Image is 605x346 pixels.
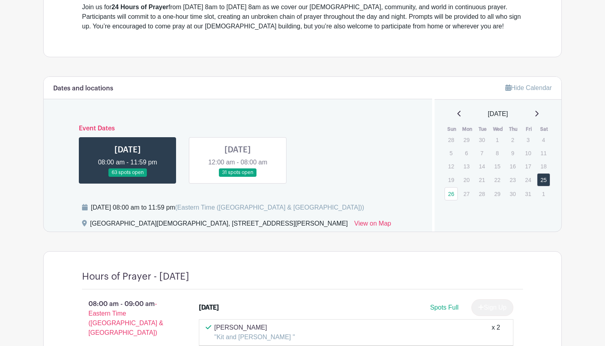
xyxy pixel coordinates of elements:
[537,134,550,146] p: 4
[537,160,550,172] p: 18
[521,174,535,186] p: 24
[521,134,535,146] p: 3
[445,174,458,186] p: 19
[72,125,403,132] h6: Event Dates
[199,303,219,312] div: [DATE]
[214,332,295,342] p: "Kit and [PERSON_NAME] "
[460,160,473,172] p: 13
[459,125,475,133] th: Mon
[214,323,295,332] p: [PERSON_NAME]
[445,134,458,146] p: 28
[90,219,348,232] div: [GEOGRAPHIC_DATA][DEMOGRAPHIC_DATA], [STREET_ADDRESS][PERSON_NAME]
[175,204,364,211] span: (Eastern Time ([GEOGRAPHIC_DATA] & [GEOGRAPHIC_DATA]))
[537,188,550,200] p: 1
[491,134,504,146] p: 1
[521,188,535,200] p: 31
[91,203,364,212] div: [DATE] 08:00 am to 11:59 pm
[537,173,550,186] a: 25
[491,174,504,186] p: 22
[53,85,113,92] h6: Dates and locations
[537,125,552,133] th: Sat
[69,296,186,341] p: 08:00 am - 09:00 am
[475,125,491,133] th: Tue
[521,125,537,133] th: Fri
[475,147,489,159] p: 7
[445,187,458,200] a: 26
[505,84,552,91] a: Hide Calendar
[460,134,473,146] p: 29
[521,160,535,172] p: 17
[82,271,189,282] h4: Hours of Prayer - [DATE]
[491,147,504,159] p: 8
[488,109,508,119] span: [DATE]
[445,160,458,172] p: 12
[506,125,521,133] th: Thu
[491,160,504,172] p: 15
[491,188,504,200] p: 29
[82,2,523,31] div: Join us for from [DATE] 8am to [DATE] 8am as we cover our [DEMOGRAPHIC_DATA], community, and worl...
[521,147,535,159] p: 10
[354,219,391,232] a: View on Map
[475,134,489,146] p: 30
[490,125,506,133] th: Wed
[460,174,473,186] p: 20
[492,323,500,342] div: x 2
[460,147,473,159] p: 6
[460,188,473,200] p: 27
[475,160,489,172] p: 14
[506,188,519,200] p: 30
[444,125,460,133] th: Sun
[506,147,519,159] p: 9
[475,188,489,200] p: 28
[506,160,519,172] p: 16
[112,4,168,10] strong: 24 Hours of Prayer
[537,147,550,159] p: 11
[506,174,519,186] p: 23
[506,134,519,146] p: 2
[445,147,458,159] p: 5
[475,174,489,186] p: 21
[430,304,459,311] span: Spots Full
